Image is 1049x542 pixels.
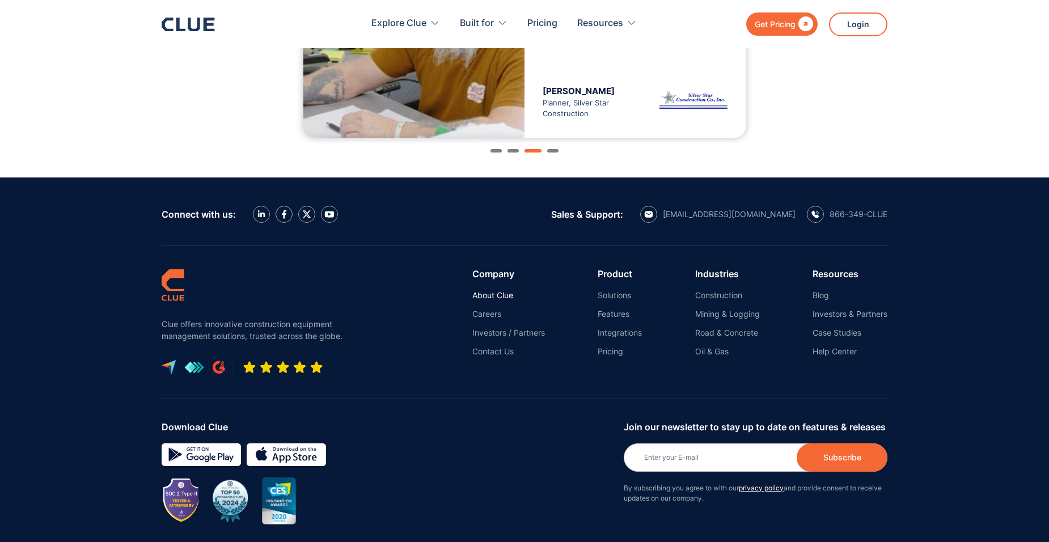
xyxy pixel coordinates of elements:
[162,422,615,432] div: Download Clue
[371,6,440,41] div: Explore Clue
[213,361,225,374] img: G2 review platform icon
[164,480,198,522] img: Image showing SOC 2 TYPE II badge for CLUE
[813,346,887,357] a: Help Center
[659,86,727,114] img: silver star construction
[324,211,335,218] img: YouTube Icon
[527,6,557,41] a: Pricing
[598,290,642,300] a: Solutions
[598,269,642,279] div: Product
[162,360,176,375] img: capterra logo icon
[663,209,796,219] div: [EMAIL_ADDRESS][DOMAIN_NAME]
[598,309,642,319] a: Features
[813,269,887,279] div: Resources
[644,211,653,218] img: email icon
[830,209,887,219] div: 866-349-CLUE
[282,210,287,219] img: facebook icon
[829,12,887,36] a: Login
[695,309,760,319] a: Mining & Logging
[547,149,559,153] div: Show slide 4 of 4
[472,309,545,319] a: Careers
[695,269,760,279] div: Industries
[184,361,204,374] img: get app logo
[460,6,494,41] div: Built for
[577,6,637,41] div: Resources
[472,269,545,279] div: Company
[162,318,349,342] p: Clue offers innovative construction equipment management solutions, trusted across the globe.
[811,210,819,218] img: calling icon
[577,6,623,41] div: Resources
[243,361,323,374] img: Five-star rating icon
[797,443,887,472] input: Subscribe
[162,443,241,466] img: Google simple icon
[746,12,818,36] a: Get Pricing
[543,86,615,96] span: [PERSON_NAME]
[207,477,253,524] img: BuiltWorlds Top 50 Infrastructure 2024 award badge with
[162,269,184,301] img: clue logo simple
[640,206,796,223] a: email icon[EMAIL_ADDRESS][DOMAIN_NAME]
[551,209,623,219] div: Sales & Support:
[598,346,642,357] a: Pricing
[755,17,796,31] div: Get Pricing
[302,210,311,219] img: X icon twitter
[472,290,545,300] a: About Clue
[739,484,784,492] a: privacy policy
[624,422,887,432] div: Join our newsletter to stay up to date on features & releases
[807,206,887,223] a: calling icon866-349-CLUE
[695,328,760,338] a: Road & Concrete
[796,17,813,31] div: 
[371,6,426,41] div: Explore Clue
[472,328,545,338] a: Investors / Partners
[813,309,887,319] a: Investors & Partners
[624,422,887,515] form: Newsletter
[490,149,502,153] div: Show slide 1 of 4
[262,477,296,524] img: CES innovation award 2020 image
[813,328,887,338] a: Case Studies
[247,443,326,466] img: download on the App store
[543,86,635,120] div: Planner, Silver Star Construction
[598,328,642,338] a: Integrations
[524,149,542,153] div: Show slide 3 of 4
[257,210,265,218] img: LinkedIn icon
[624,443,887,472] input: Enter your E-mail
[624,483,887,503] p: By subscribing you agree to with our and provide consent to receive updates on our company.
[507,149,519,153] div: Show slide 2 of 4
[695,346,760,357] a: Oil & Gas
[695,290,760,300] a: Construction
[472,346,545,357] a: Contact Us
[813,290,887,300] a: Blog
[162,209,236,219] div: Connect with us:
[460,6,507,41] div: Built for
